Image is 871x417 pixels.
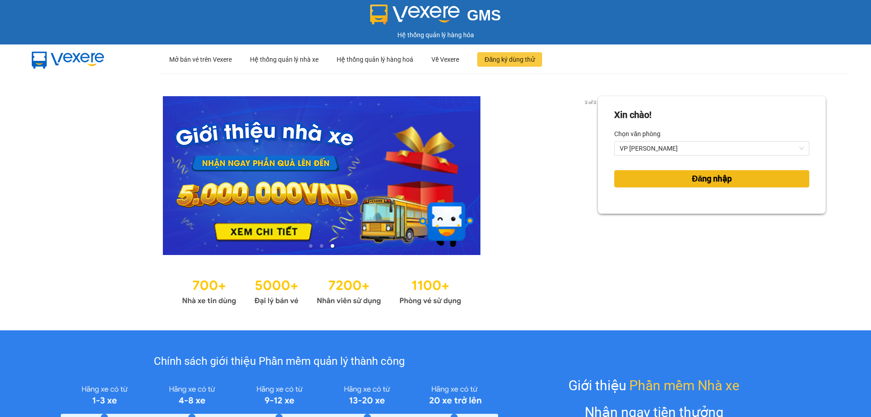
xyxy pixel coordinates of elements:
li: slide item 2 [320,244,323,248]
div: Mở bán vé trên Vexere [169,45,232,74]
label: Chọn văn phòng [614,127,661,141]
button: Đăng ký dùng thử [477,52,542,67]
li: slide item 1 [309,244,313,248]
button: previous slide / item [45,96,58,255]
span: VP Nguyễn Quốc Trị [620,142,804,155]
div: Hệ thống quản lý hàng hóa [2,30,869,40]
a: GMS [370,14,501,21]
img: mbUUG5Q.png [23,44,113,74]
div: Xin chào! [614,108,651,122]
span: Đăng ký dùng thử [484,54,535,64]
span: Phần mềm Nhà xe [629,375,739,396]
li: slide item 3 [331,244,334,248]
button: next slide / item [585,96,598,255]
span: GMS [467,7,501,24]
img: Statistics.png [182,273,461,308]
div: Chính sách giới thiệu Phần mềm quản lý thành công [61,353,498,370]
p: 3 of 3 [582,96,598,108]
div: Về Vexere [431,45,459,74]
span: Đăng nhập [692,172,732,185]
div: Giới thiệu [568,375,739,396]
div: Hệ thống quản lý nhà xe [250,45,318,74]
button: Đăng nhập [614,170,809,187]
img: logo 2 [370,5,460,25]
div: Hệ thống quản lý hàng hoá [337,45,413,74]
